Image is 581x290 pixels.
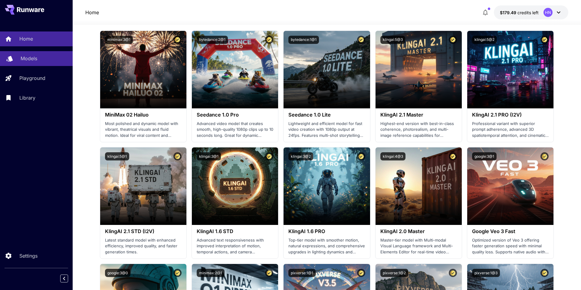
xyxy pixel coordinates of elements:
h3: KlingAI 1.6 STD [197,229,273,234]
h3: MiniMax 02 Hailuo [105,112,182,118]
p: Library [19,94,35,101]
h3: Google Veo 3 Fast [472,229,549,234]
img: alt [467,31,553,108]
button: Certified Model – Vetted for best performance and includes a commercial license. [540,152,549,160]
h3: KlingAI 2.0 Master [380,229,457,234]
a: Home [85,9,99,16]
h3: Seedance 1.0 Pro [197,112,273,118]
button: Certified Model – Vetted for best performance and includes a commercial license. [540,36,549,44]
button: Certified Model – Vetted for best performance and includes a commercial license. [449,36,457,44]
button: bytedance:2@1 [197,36,228,44]
p: Highest-end version with best-in-class coherence, photorealism, and multi-image reference capabil... [380,121,457,139]
nav: breadcrumb [85,9,99,16]
p: Advanced text responsiveness with improved interpretation of motion, temporal actions, and camera... [197,237,273,255]
button: minimax:2@1 [197,269,225,277]
p: Optimized version of Veo 3 offering faster generation speed with minimal quality loss. Supports n... [472,237,549,255]
button: klingai:5@1 [105,152,129,160]
button: Certified Model – Vetted for best performance and includes a commercial license. [357,269,365,277]
button: google:3@1 [472,152,497,160]
button: Certified Model – Vetted for best performance and includes a commercial license. [173,269,182,277]
button: Certified Model – Vetted for best performance and includes a commercial license. [449,152,457,160]
p: Most polished and dynamic model with vibrant, theatrical visuals and fluid motion. Ideal for vira... [105,121,182,139]
button: Certified Model – Vetted for best performance and includes a commercial license. [173,152,182,160]
button: Certified Model – Vetted for best performance and includes a commercial license. [540,269,549,277]
h3: KlingAI 2.1 STD (I2V) [105,229,182,234]
button: $179.49396HN [494,5,568,19]
p: Home [19,35,33,42]
button: Certified Model – Vetted for best performance and includes a commercial license. [265,152,273,160]
img: alt [376,31,462,108]
p: Models [21,55,37,62]
button: Certified Model – Vetted for best performance and includes a commercial license. [173,36,182,44]
h3: KlingAI 2.1 PRO (I2V) [472,112,549,118]
button: Certified Model – Vetted for best performance and includes a commercial license. [357,36,365,44]
p: Advanced video model that creates smooth, high-quality 1080p clips up to 10 seconds long. Great f... [197,121,273,139]
button: pixverse:1@3 [472,269,500,277]
button: klingai:3@1 [197,152,221,160]
img: alt [284,31,370,108]
img: alt [192,147,278,225]
button: bytedance:1@1 [288,36,319,44]
p: Professional variant with superior prompt adherence, advanced 3D spatiotemporal attention, and ci... [472,121,549,139]
img: alt [284,147,370,225]
button: Certified Model – Vetted for best performance and includes a commercial license. [357,152,365,160]
p: Latest standard model with enhanced efficiency, improved quality, and faster generation times. [105,237,182,255]
span: $179.49 [500,10,517,15]
button: klingai:5@3 [380,36,405,44]
span: credits left [517,10,539,15]
div: Collapse sidebar [65,273,73,284]
p: Top-tier model with smoother motion, natural expressions, and comprehensive upgrades in lighting ... [288,237,365,255]
p: Master-tier model with Multi-modal Visual Language framework and Multi-Elements Editor for real-t... [380,237,457,255]
button: google:3@0 [105,269,130,277]
p: Playground [19,74,45,82]
button: klingai:4@3 [380,152,405,160]
button: klingai:3@2 [288,152,313,160]
button: Certified Model – Vetted for best performance and includes a commercial license. [449,269,457,277]
img: alt [376,147,462,225]
h3: Seedance 1.0 Lite [288,112,365,118]
button: Certified Model – Vetted for best performance and includes a commercial license. [265,36,273,44]
button: minimax:3@1 [105,36,133,44]
button: klingai:5@2 [472,36,497,44]
div: HN [543,8,553,17]
img: alt [100,147,186,225]
button: pixverse:1@2 [380,269,408,277]
img: alt [192,31,278,108]
button: Collapse sidebar [60,275,68,282]
p: Settings [19,252,38,259]
button: pixverse:1@1 [288,269,316,277]
h3: KlingAI 2.1 Master [380,112,457,118]
div: $179.49396 [500,9,539,16]
button: Certified Model – Vetted for best performance and includes a commercial license. [265,269,273,277]
p: Lightweight and efficient model for fast video creation with 1080p output at 24fps. Features mult... [288,121,365,139]
h3: KlingAI 1.6 PRO [288,229,365,234]
img: alt [100,31,186,108]
img: alt [467,147,553,225]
